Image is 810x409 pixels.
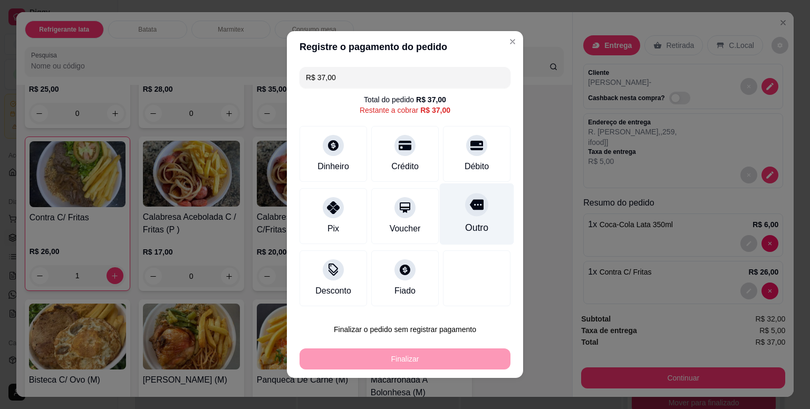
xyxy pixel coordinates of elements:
div: Restante a cobrar [360,105,450,115]
div: Voucher [390,222,421,235]
div: Fiado [394,285,416,297]
button: Close [504,33,521,50]
div: Outro [465,221,488,235]
header: Registre o pagamento do pedido [287,31,523,63]
input: Ex.: hambúrguer de cordeiro [306,67,504,88]
div: Débito [465,160,489,173]
div: Dinheiro [317,160,349,173]
div: R$ 37,00 [416,94,446,105]
div: Crédito [391,160,419,173]
button: Finalizar o pedido sem registrar pagamento [300,319,510,340]
div: Desconto [315,285,351,297]
div: R$ 37,00 [420,105,450,115]
div: Pix [327,222,339,235]
div: Total do pedido [364,94,446,105]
